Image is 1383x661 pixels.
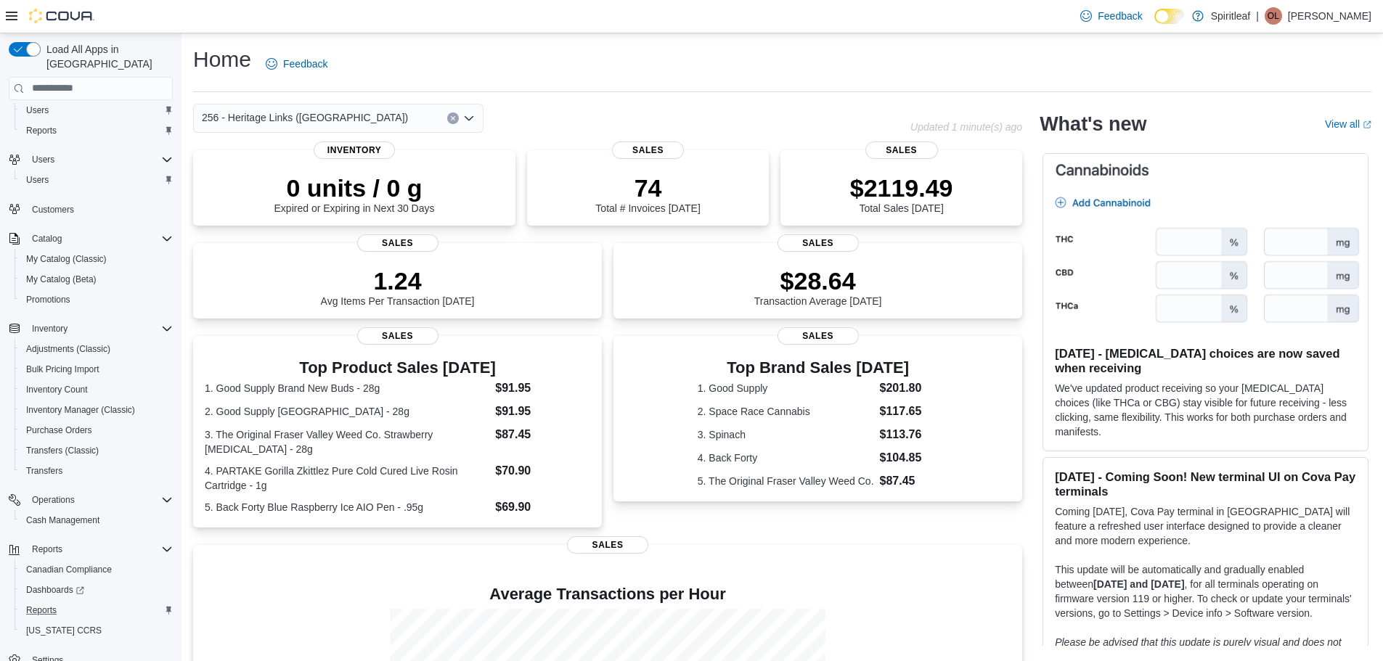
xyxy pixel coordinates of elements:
[15,620,179,641] button: [US_STATE] CCRS
[26,491,81,509] button: Operations
[880,426,939,443] dd: $113.76
[314,141,395,159] span: Inventory
[26,253,107,265] span: My Catalog (Classic)
[1154,9,1185,24] input: Dark Mode
[15,580,179,600] a: Dashboards
[205,464,489,493] dt: 4. PARTAKE Gorilla Zkittlez Pure Cold Cured Live Rosin Cartridge - 1g
[20,271,102,288] a: My Catalog (Beta)
[15,400,179,420] button: Inventory Manager (Classic)
[15,100,179,120] button: Users
[32,204,74,215] span: Customers
[205,404,489,419] dt: 2. Good Supply [GEOGRAPHIC_DATA] - 28g
[26,125,57,136] span: Reports
[26,294,70,305] span: Promotions
[880,449,939,467] dd: $104.85
[15,359,179,379] button: Bulk Pricing Import
[880,472,939,490] dd: $87.45
[26,514,99,526] span: Cash Management
[1363,120,1371,129] svg: External link
[26,564,112,575] span: Canadian Compliance
[205,359,590,377] h3: Top Product Sales [DATE]
[910,121,1022,133] p: Updated 1 minute(s) ago
[15,249,179,269] button: My Catalog (Classic)
[1211,7,1250,25] p: Spiritleaf
[20,602,173,619] span: Reports
[20,361,105,378] a: Bulk Pricing Import
[20,561,173,578] span: Canadian Compliance
[26,201,80,218] a: Customers
[850,173,953,214] div: Total Sales [DATE]
[357,234,438,252] span: Sales
[20,422,98,439] a: Purchase Orders
[567,536,648,554] span: Sales
[20,291,76,308] a: Promotions
[698,427,874,442] dt: 3. Spinach
[1325,118,1371,130] a: View allExternal link
[274,173,435,202] p: 0 units / 0 g
[698,359,939,377] h3: Top Brand Sales [DATE]
[463,112,475,124] button: Open list of options
[20,361,173,378] span: Bulk Pricing Import
[495,426,590,443] dd: $87.45
[3,199,179,220] button: Customers
[205,427,489,456] dt: 3. The Original Fraser Valley Weed Co. Strawberry [MEDICAL_DATA] - 28g
[20,340,173,358] span: Adjustments (Classic)
[1265,7,1282,25] div: Olivia L
[26,625,102,636] span: [US_STATE] CCRS
[26,200,173,218] span: Customers
[15,461,179,481] button: Transfers
[29,9,94,23] img: Cova
[205,586,1011,603] h4: Average Transactions per Hour
[495,379,590,397] dd: $91.95
[20,422,173,439] span: Purchase Orders
[495,403,590,420] dd: $91.95
[3,229,179,249] button: Catalog
[15,559,179,580] button: Canadian Compliance
[26,174,49,186] span: Users
[26,104,49,116] span: Users
[865,141,938,159] span: Sales
[15,440,179,461] button: Transfers (Classic)
[26,541,173,558] span: Reports
[26,384,88,395] span: Inventory Count
[260,49,333,78] a: Feedback
[26,343,110,355] span: Adjustments (Classic)
[20,401,173,419] span: Inventory Manager (Classic)
[880,403,939,420] dd: $117.65
[1098,9,1142,23] span: Feedback
[20,561,118,578] a: Canadian Compliance
[3,149,179,170] button: Users
[20,122,173,139] span: Reports
[15,379,179,400] button: Inventory Count
[20,291,173,308] span: Promotions
[15,120,179,141] button: Reports
[698,451,874,465] dt: 4. Back Forty
[283,57,327,71] span: Feedback
[321,266,475,307] div: Avg Items Per Transaction [DATE]
[754,266,882,307] div: Transaction Average [DATE]
[1093,578,1184,590] strong: [DATE] and [DATE]
[595,173,700,202] p: 74
[26,465,62,477] span: Transfers
[26,230,173,247] span: Catalog
[778,327,859,345] span: Sales
[32,543,62,555] span: Reports
[1055,381,1356,439] p: We've updated product receiving so your [MEDICAL_DATA] choices (like THCa or CBG) stay visible fo...
[32,233,62,245] span: Catalog
[321,266,475,295] p: 1.24
[15,269,179,290] button: My Catalog (Beta)
[20,581,173,599] span: Dashboards
[15,420,179,440] button: Purchase Orders
[26,541,68,558] button: Reports
[274,173,435,214] div: Expired or Expiring in Next 30 Days
[698,404,874,419] dt: 2. Space Race Cannabis
[1040,112,1146,136] h2: What's new
[15,339,179,359] button: Adjustments (Classic)
[1074,1,1148,30] a: Feedback
[1256,7,1259,25] p: |
[20,122,62,139] a: Reports
[15,600,179,620] button: Reports
[26,424,92,436] span: Purchase Orders
[26,584,84,596] span: Dashboards
[32,323,68,334] span: Inventory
